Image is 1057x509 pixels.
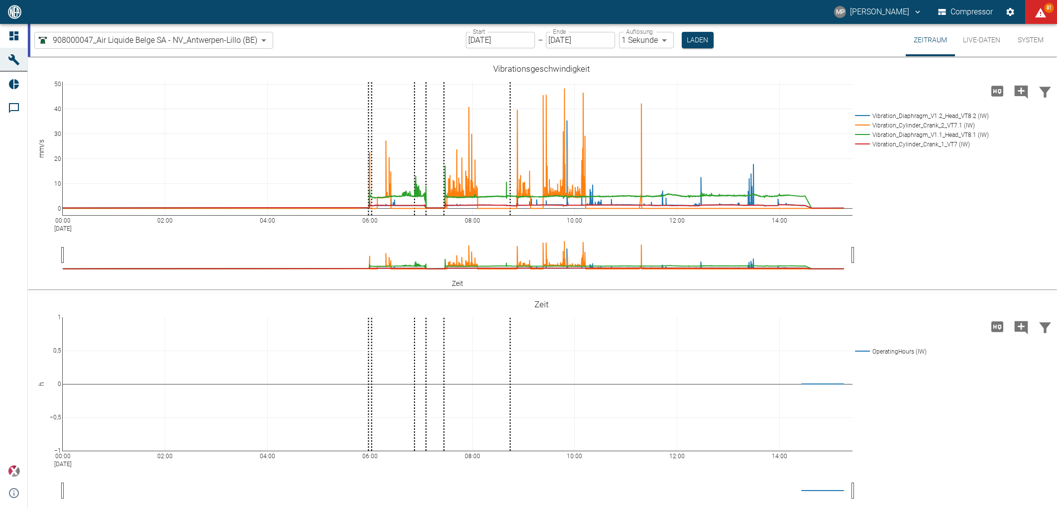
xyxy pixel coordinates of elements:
[1033,314,1057,340] button: Daten filtern
[985,321,1009,331] span: Hohe Auflösung
[37,34,257,46] a: 908000047_Air Liquide Belge SA - NV_Antwerpen-Lillo (BE)
[834,6,846,18] div: MP
[985,86,1009,95] span: Hohe Auflösung
[538,34,543,46] p: –
[53,34,257,46] span: 908000047_Air Liquide Belge SA - NV_Antwerpen-Lillo (BE)
[8,465,20,477] img: Xplore Logo
[1044,3,1054,13] span: 81
[466,32,535,48] input: DD.MM.YYYY
[553,27,566,36] label: Ende
[626,27,653,36] label: Auflösung
[546,32,615,48] input: DD.MM.YYYY
[1033,78,1057,104] button: Daten filtern
[833,3,924,21] button: marc.philipps@neac.de
[619,32,674,48] div: 1 Sekunde
[1009,78,1033,104] button: Kommentar hinzufügen
[1009,314,1033,340] button: Kommentar hinzufügen
[936,3,995,21] button: Compressor
[473,27,485,36] label: Start
[1008,24,1053,56] button: System
[682,32,714,48] button: Laden
[1001,3,1019,21] button: Einstellungen
[906,24,955,56] button: Zeitraum
[7,5,22,18] img: logo
[955,24,1008,56] button: Live-Daten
